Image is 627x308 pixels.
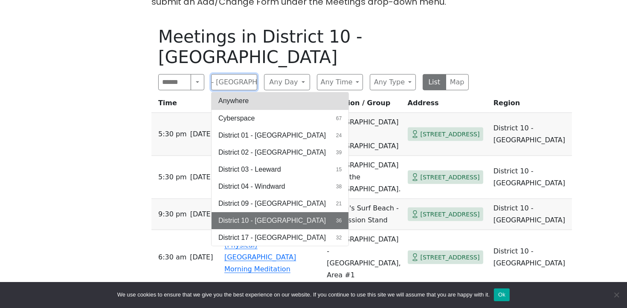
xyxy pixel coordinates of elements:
[490,156,572,199] td: District 10 - [GEOGRAPHIC_DATA]
[421,129,480,140] span: [STREET_ADDRESS]
[323,97,404,113] th: Location / Group
[218,130,326,141] span: District 01 - [GEOGRAPHIC_DATA]
[317,74,363,90] button: Any Time
[336,115,342,122] span: 67 results
[494,288,510,301] button: Ok
[218,113,255,124] span: Cyberspace
[212,161,348,178] button: District 03 - Leeward15 results
[212,144,348,161] button: District 02 - [GEOGRAPHIC_DATA]39 results
[421,252,480,263] span: [STREET_ADDRESS]
[212,92,348,109] button: Anywhere
[218,147,326,158] span: District 02 - [GEOGRAPHIC_DATA]
[212,127,348,144] button: District 01 - [GEOGRAPHIC_DATA]24 results
[336,183,342,190] span: 38 results
[421,209,480,220] span: [STREET_ADDRESS]
[190,208,213,220] span: [DATE]
[218,216,326,226] span: District 10 - [GEOGRAPHIC_DATA]
[190,171,213,183] span: [DATE]
[336,149,342,156] span: 39 results
[190,128,213,140] span: [DATE]
[423,74,446,90] button: List
[212,195,348,212] button: District 09 - [GEOGRAPHIC_DATA]21 results
[211,74,257,90] button: District 10 - [GEOGRAPHIC_DATA]
[446,74,469,90] button: Map
[612,291,621,299] span: No
[404,97,490,113] th: Address
[323,230,404,285] td: [GEOGRAPHIC_DATA] - [GEOGRAPHIC_DATA], Area #1
[336,166,342,173] span: 15 results
[158,128,187,140] span: 5:30 PM
[117,291,490,299] span: We use cookies to ensure that we give you the best experience on our website. If you continue to ...
[158,208,187,220] span: 9:30 PM
[218,181,285,192] span: District 04 - Windward
[264,74,310,90] button: Any Day
[158,171,187,183] span: 5:30 PM
[218,199,326,209] span: District 09 - [GEOGRAPHIC_DATA]
[212,212,348,229] button: District 10 - [GEOGRAPHIC_DATA]36 results
[212,178,348,195] button: District 04 - Windward38 results
[212,110,348,127] button: Cyberspace67 results
[490,97,572,113] th: Region
[224,241,296,273] a: (Physical) [GEOGRAPHIC_DATA] Morning Meditation
[421,172,480,183] span: [STREET_ADDRESS]
[336,200,342,207] span: 21 results
[323,156,404,199] td: [GEOGRAPHIC_DATA] - near the [GEOGRAPHIC_DATA].
[191,74,204,90] button: Search
[158,26,469,67] h1: Meetings in District 10 - [GEOGRAPHIC_DATA]
[158,251,186,263] span: 6:30 AM
[336,132,342,139] span: 24 results
[490,113,572,156] td: District 10 - [GEOGRAPHIC_DATA]
[370,74,416,90] button: Any Type
[218,233,326,243] span: District 17 - [GEOGRAPHIC_DATA]
[323,199,404,230] td: Queen's Surf Beach - Concession Stand
[490,199,572,230] td: District 10 - [GEOGRAPHIC_DATA]
[212,229,348,246] button: District 17 - [GEOGRAPHIC_DATA]32 results
[336,217,342,225] span: 36 results
[490,230,572,285] td: District 10 - [GEOGRAPHIC_DATA]
[190,251,213,263] span: [DATE]
[158,74,191,90] input: Search
[323,113,404,156] td: [GEOGRAPHIC_DATA] - [GEOGRAPHIC_DATA]
[218,164,281,175] span: District 03 - Leeward
[336,234,342,242] span: 32 results
[211,92,349,246] div: District 10 - [GEOGRAPHIC_DATA]
[151,97,221,113] th: Time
